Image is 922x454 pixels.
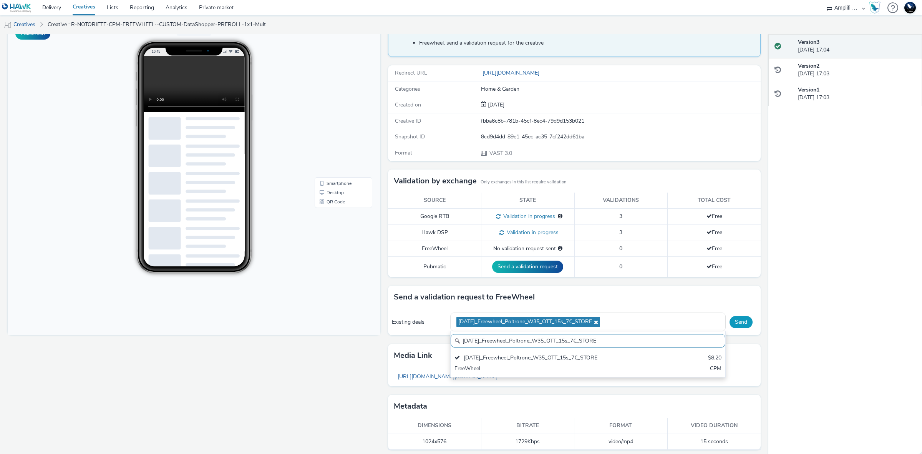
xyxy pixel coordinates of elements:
[454,354,631,363] div: [DATE]_Freewheel_Poltrone_W35_OTT_15s_7€_STORE
[668,418,761,434] th: Video duration
[308,178,363,187] li: QR Code
[481,434,575,450] td: 1729 Kbps
[869,2,884,14] a: Hawk Academy
[869,2,881,14] img: Hawk Academy
[395,117,421,125] span: Creative ID
[558,245,562,253] div: Please select a deal below and click on Send to send a validation request to FreeWheel.
[706,245,722,252] span: Free
[319,171,336,175] span: Desktop
[574,418,668,434] th: Format
[319,180,337,185] span: QR Code
[485,245,570,253] div: No validation request sent
[481,133,760,141] div: 8cd9d4dd-89e1-45ec-ac35-7cf242dd61ba
[708,354,721,363] div: $8.20
[388,193,481,208] th: Source
[388,208,481,225] td: Google RTB
[486,101,504,108] span: [DATE]
[388,256,481,277] td: Pubmatic
[451,334,726,348] input: Search......
[395,101,421,108] span: Created on
[904,2,916,13] img: Support Hawk
[388,241,481,256] td: FreeWheel
[44,15,274,34] a: Creative : R-NOTORIETE-CPM-FREEWHEEL--CUSTOM-DataShopper-PREROLL-1x1-Multidevice-15s-P-PREROLL-1x...
[798,86,819,93] strong: Version 1
[798,62,916,78] div: [DATE] 17:03
[395,133,425,140] span: Snapshot ID
[710,365,721,374] div: CPM
[308,159,363,168] li: Smartphone
[395,85,420,93] span: Categories
[392,318,446,326] div: Existing deals
[481,117,760,125] div: fbba6c8b-781b-45cf-8ec4-79d9d153b021
[394,350,432,361] h3: Media link
[319,161,344,166] span: Smartphone
[481,69,542,76] a: [URL][DOMAIN_NAME]
[619,263,622,270] span: 0
[308,168,363,178] li: Desktop
[489,150,512,157] span: VAST 3.0
[619,245,622,252] span: 0
[574,434,668,450] td: video/mp4
[619,213,622,220] span: 3
[706,213,722,220] span: Free
[481,193,575,208] th: State
[730,316,753,328] button: Send
[395,149,412,156] span: Format
[395,69,427,76] span: Redirect URL
[481,418,575,434] th: Bitrate
[388,418,481,434] th: Dimensions
[419,39,756,47] li: Freewheel: send a validation request for the creative
[798,38,916,54] div: [DATE] 17:04
[706,229,722,236] span: Free
[798,38,819,46] strong: Version 3
[481,179,566,185] small: Only exchanges in this list require validation
[668,434,761,450] td: 15 seconds
[481,85,760,93] div: Home & Garden
[574,193,668,208] th: Validations
[619,229,622,236] span: 3
[798,86,916,102] div: [DATE] 17:03
[394,175,477,187] h3: Validation by exchange
[394,369,501,384] a: [URL][DOMAIN_NAME][DOMAIN_NAME]
[492,261,563,273] button: Send a validation request
[394,291,535,303] h3: Send a validation request to FreeWheel
[388,225,481,241] td: Hawk DSP
[388,434,481,450] td: 1024x576
[394,401,427,412] h3: Metadata
[668,193,761,208] th: Total cost
[501,213,555,220] span: Validation in progress
[2,3,32,13] img: undefined Logo
[4,21,12,29] img: mobile
[144,30,153,34] span: 10:45
[454,365,631,374] div: FreeWheel
[486,101,504,109] div: Creation 28 August 2025, 17:03
[458,319,592,325] span: [DATE]_Freewheel_Poltrone_W35_OTT_15s_7€_STORE
[798,62,819,70] strong: Version 2
[504,229,559,236] span: Validation in progress
[706,263,722,270] span: Free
